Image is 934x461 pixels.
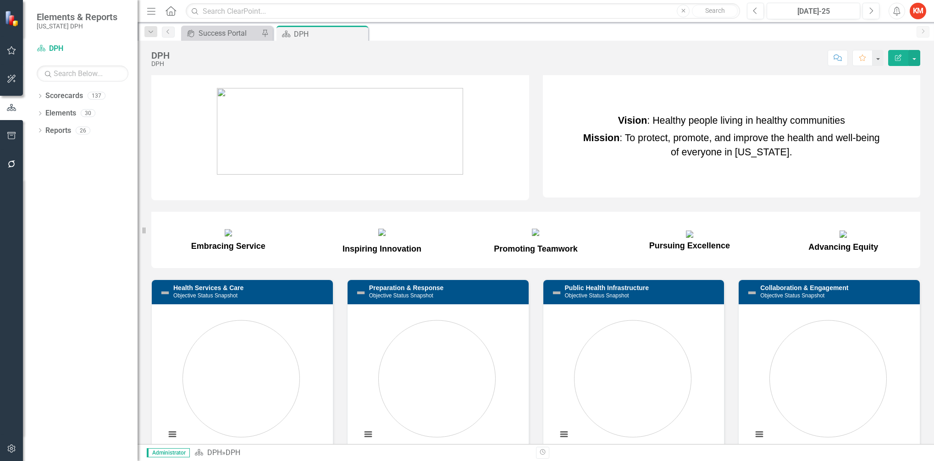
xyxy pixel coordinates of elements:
div: DPH [226,448,240,457]
button: Search [692,5,738,17]
span: Elements & Reports [37,11,117,22]
span: Administrator [147,448,190,457]
small: Objective Status Snapshot [760,292,824,299]
a: Elements [45,108,76,119]
a: Reports [45,126,71,136]
span: Promoting Teamwork [494,244,578,253]
a: DPH [37,44,128,54]
div: DPH [294,28,366,40]
img: mceclip11.png [532,229,539,236]
div: Chart. Highcharts interactive chart. [357,311,520,449]
a: Scorecards [45,91,83,101]
a: Success Portal [183,27,259,39]
div: DPH [151,60,170,67]
img: mceclip9.png [225,229,232,236]
div: 137 [88,92,105,100]
span: Embracing Service [191,241,265,251]
a: DPH [207,448,222,457]
a: Collaboration & Engagement [760,284,848,291]
svg: Interactive chart [553,311,713,449]
div: 30 [81,110,95,117]
div: 26 [76,126,90,134]
strong: Mission [583,132,619,143]
img: mceclip13.png [840,230,847,238]
span: Search [705,7,725,14]
img: Not Defined [551,287,562,298]
small: [US_STATE] DPH [37,22,117,30]
small: Objective Status Snapshot [369,292,433,299]
svg: Interactive chart [748,311,908,449]
a: Preparation & Response [369,284,444,291]
span: Pursuing Excellence [649,229,730,250]
button: KM [910,3,926,19]
span: Inspiring Innovation [343,244,421,253]
img: Not Defined [355,287,366,298]
img: mceclip10.png [378,229,386,236]
button: View chart menu, Chart [166,428,178,440]
div: Chart. Highcharts interactive chart. [553,311,715,449]
button: [DATE]-25 [767,3,860,19]
input: Search ClearPoint... [186,3,740,19]
span: : To protect, promote, and improve the health and well-being of everyone in [US_STATE]. [583,132,880,157]
div: Chart. Highcharts interactive chart. [748,311,911,449]
small: Objective Status Snapshot [565,292,629,299]
svg: Interactive chart [161,311,321,449]
span: Advancing Equity [808,229,878,252]
div: [DATE]-25 [770,6,857,17]
span: : Healthy people living in healthy communities [618,115,845,126]
svg: Interactive chart [357,311,517,449]
strong: Vision [618,115,647,126]
a: Health Services & Care [173,284,243,291]
div: Success Portal [199,27,259,39]
div: Chart. Highcharts interactive chart. [161,311,324,449]
div: DPH [151,50,170,60]
img: Not Defined [746,287,757,298]
button: View chart menu, Chart [557,428,570,440]
div: » [194,448,529,458]
button: View chart menu, Chart [361,428,374,440]
a: Public Health Infrastructure [565,284,649,291]
small: Objective Status Snapshot [173,292,238,299]
img: mceclip12.png [686,230,693,238]
img: Not Defined [160,287,171,298]
button: View chart menu, Chart [752,428,765,440]
img: ClearPoint Strategy [5,11,21,27]
input: Search Below... [37,66,128,82]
